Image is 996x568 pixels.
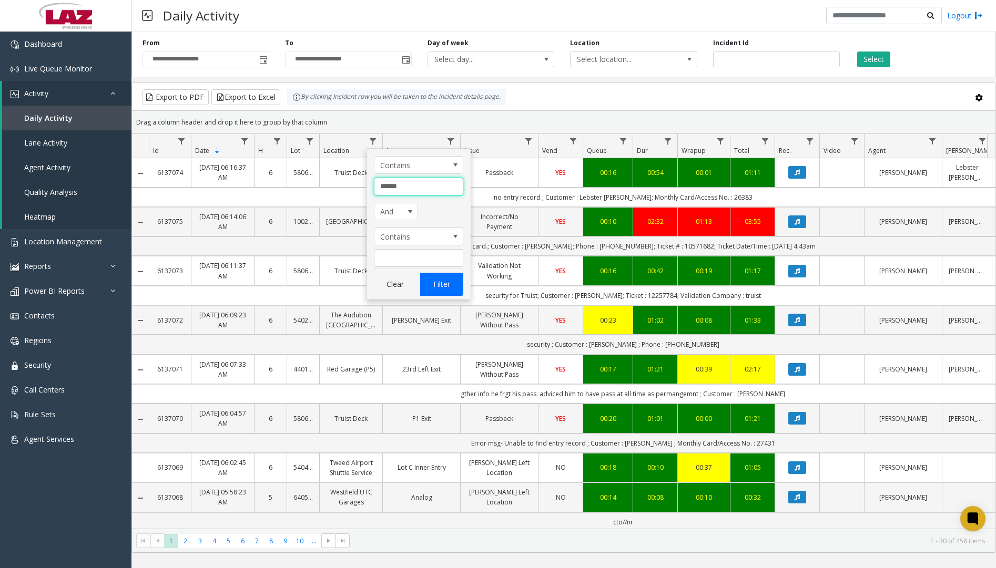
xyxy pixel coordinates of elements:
a: 580648 [293,168,313,178]
a: [DATE] 06:11:37 AM [198,261,248,281]
span: Total [734,146,749,155]
a: YES [545,168,576,178]
a: NO [545,462,576,472]
a: 6137074 [155,168,185,178]
span: Page 3 [193,534,207,548]
a: Quality Analysis [2,180,131,204]
div: 00:37 [684,462,724,472]
span: Page 1 [164,534,178,548]
a: 6137068 [155,492,185,502]
a: YES [545,364,576,374]
a: 01:11 [737,168,768,178]
span: Select day... [428,52,529,67]
a: [PERSON_NAME] Without Pass [467,310,532,330]
span: Rec. [779,146,791,155]
a: [PERSON_NAME] [949,216,985,226]
a: H Filter Menu [270,134,284,148]
input: Location Filter [374,249,463,267]
span: And [374,203,409,220]
div: 00:32 [737,492,768,502]
span: Contains [374,157,445,173]
a: 6137071 [155,364,185,374]
span: Go to the next page [321,533,336,548]
label: Location [570,38,599,48]
a: 580648 [293,266,313,276]
a: [PERSON_NAME] [871,266,936,276]
a: 00:10 [590,216,626,226]
a: 01:17 [737,266,768,276]
span: Page 11 [307,534,321,548]
a: 100221 [293,216,313,226]
img: 'icon' [11,263,19,271]
a: [PERSON_NAME] [949,266,985,276]
img: pageIcon [142,3,153,28]
button: Export to PDF [143,89,209,105]
span: YES [555,217,566,226]
a: 01:13 [684,216,724,226]
a: Collapse Details [132,267,149,276]
a: [PERSON_NAME] [949,315,985,325]
span: Activity [24,88,48,98]
span: Issue [464,146,480,155]
a: 02:32 [639,216,671,226]
a: [PERSON_NAME] [949,414,985,424]
a: 00:20 [590,414,626,424]
span: Agent Services [24,434,74,444]
span: Page 5 [221,534,236,548]
label: To [285,38,293,48]
span: Location Filter Logic [374,203,418,221]
h3: Daily Activity [158,3,245,28]
a: 03:55 [737,216,768,226]
label: From [143,38,160,48]
a: 6137072 [155,315,185,325]
a: 6137075 [155,216,185,226]
a: Parker Filter Menu [975,134,990,148]
div: Data table [132,134,995,529]
a: 540419 [293,462,313,472]
a: 01:02 [639,315,671,325]
span: Agent Activity [24,162,70,172]
a: 00:01 [684,168,724,178]
a: 00:54 [639,168,671,178]
a: 00:17 [590,364,626,374]
a: 01:05 [737,462,768,472]
a: [DATE] 06:14:06 AM [198,212,248,232]
a: [PERSON_NAME] [871,492,936,502]
label: Day of week [428,38,469,48]
div: By clicking Incident row you will be taken to the incident details page. [287,89,506,105]
span: Location Management [24,236,102,246]
img: 'icon' [11,436,19,444]
div: 00:39 [684,364,724,374]
a: Total Filter Menu [758,134,773,148]
a: [PERSON_NAME] [871,168,936,178]
a: [PERSON_NAME] [871,216,936,226]
a: NO [545,492,576,502]
a: Wrapup Filter Menu [714,134,728,148]
span: H [258,146,263,155]
div: 01:33 [737,315,768,325]
span: YES [555,168,566,177]
img: infoIcon.svg [292,93,301,101]
a: Westfield UTC Garages [326,487,376,507]
span: Go to the last page [339,536,347,545]
div: 01:21 [737,414,768,424]
span: YES [555,316,566,325]
span: Page 9 [278,534,292,548]
img: 'icon' [11,65,19,74]
input: Location Filter [374,178,463,195]
span: Select location... [571,52,671,67]
a: 00:18 [590,462,626,472]
span: YES [555,414,566,423]
span: Call Centers [24,385,65,395]
a: [DATE] 06:07:33 AM [198,359,248,379]
a: [DATE] 06:02:45 AM [198,458,248,478]
a: Analog [389,492,454,502]
a: Passback [467,168,532,178]
img: 'icon' [11,362,19,370]
div: 00:16 [590,266,626,276]
span: YES [555,266,566,275]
